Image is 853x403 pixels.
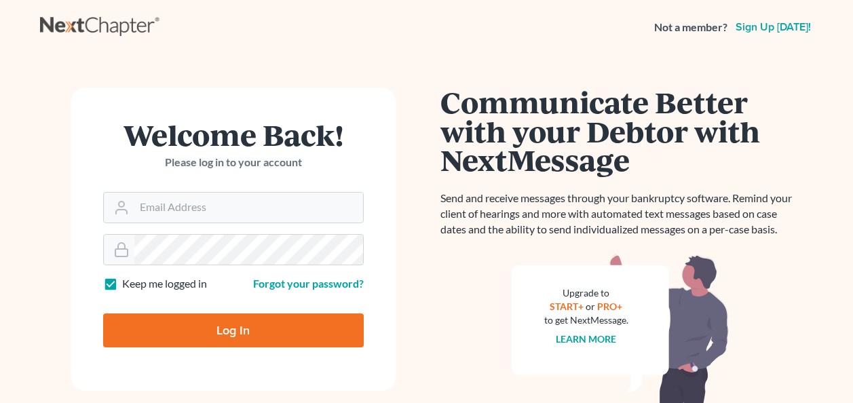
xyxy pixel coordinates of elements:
a: Forgot your password? [253,277,364,290]
label: Keep me logged in [122,276,207,292]
p: Send and receive messages through your bankruptcy software. Remind your client of hearings and mo... [440,191,800,237]
a: PRO+ [597,301,622,312]
a: START+ [550,301,584,312]
h1: Communicate Better with your Debtor with NextMessage [440,88,800,174]
div: to get NextMessage. [544,313,628,327]
a: Learn more [556,333,616,345]
p: Please log in to your account [103,155,364,170]
input: Email Address [134,193,363,223]
span: or [586,301,595,312]
h1: Welcome Back! [103,120,364,149]
a: Sign up [DATE]! [733,22,814,33]
input: Log In [103,313,364,347]
div: Upgrade to [544,286,628,300]
strong: Not a member? [654,20,727,35]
